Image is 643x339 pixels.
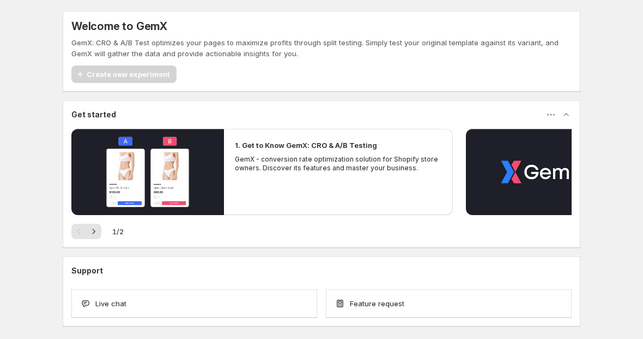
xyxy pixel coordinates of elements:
span: 1 / 2 [112,226,124,237]
h5: Welcome to GemX [71,20,167,33]
h2: 1. Get to Know GemX: CRO & A/B Testing [235,140,377,151]
h3: Get started [71,109,116,120]
p: GemX: CRO & A/B Test optimizes your pages to maximize profits through split testing. Simply test ... [71,37,572,59]
h3: Support [71,265,103,276]
span: Live chat [95,298,126,309]
p: GemX - conversion rate optimization solution for Shopify store owners. Discover its features and ... [235,155,442,173]
span: Feature request [350,298,404,309]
